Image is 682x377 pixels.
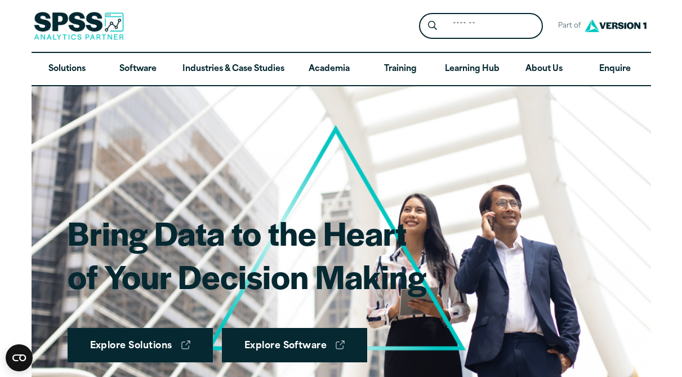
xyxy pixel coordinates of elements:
a: Explore Solutions [68,328,213,363]
a: Industries & Case Studies [173,53,293,86]
a: Software [102,53,173,86]
a: Training [364,53,435,86]
img: Version1 Logo [582,15,649,36]
h1: Bring Data to the Heart of Your Decision Making [68,211,426,298]
button: Open CMP widget [6,344,33,371]
a: Solutions [32,53,102,86]
img: SPSS Analytics Partner [34,12,124,40]
form: Site Header Search Form [419,13,543,39]
nav: Desktop version of site main menu [32,53,651,86]
a: Academia [293,53,364,86]
a: Explore Software [222,328,368,363]
span: Part of [552,18,582,34]
a: Enquire [580,53,650,86]
a: About Us [509,53,580,86]
svg: Search magnifying glass icon [428,21,437,30]
button: Search magnifying glass icon [422,16,443,37]
a: Learning Hub [436,53,509,86]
